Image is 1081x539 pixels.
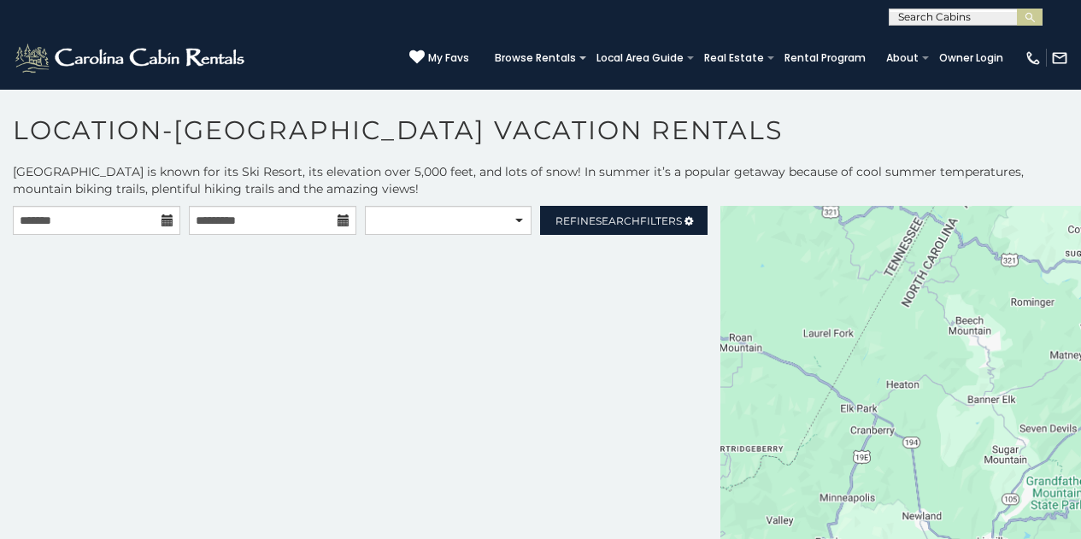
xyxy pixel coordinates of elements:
a: My Favs [409,50,469,67]
a: About [878,46,927,70]
span: Search [596,214,640,227]
a: RefineSearchFilters [540,206,708,235]
a: Local Area Guide [588,46,692,70]
img: phone-regular-white.png [1025,50,1042,67]
span: Refine Filters [555,214,682,227]
a: Rental Program [776,46,874,70]
a: Real Estate [696,46,773,70]
a: Owner Login [931,46,1012,70]
a: Browse Rentals [486,46,585,70]
img: mail-regular-white.png [1051,50,1068,67]
span: My Favs [428,50,469,66]
img: White-1-2.png [13,41,250,75]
